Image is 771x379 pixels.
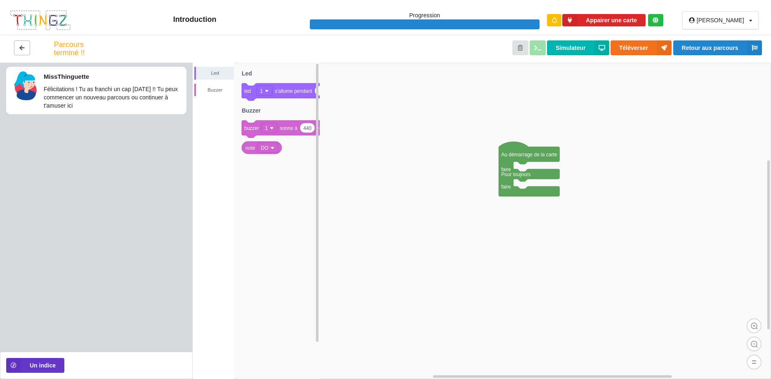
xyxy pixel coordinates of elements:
text: 440 [303,125,311,131]
button: Annuler les modifications et revenir au début de l'étape [512,40,528,55]
p: MissThinguette [44,72,182,81]
div: [PERSON_NAME] [697,17,744,23]
p: Progression [310,11,540,19]
text: faire [501,184,511,190]
text: Au démarrage de la carte [501,152,557,158]
p: Félicitations ! Tu as franchi un cap [DATE] !! Tu peux commencer un nouveau parcours ou continuer... [44,85,182,110]
button: Appairer une carte [562,14,646,27]
text: buzzer [244,125,259,131]
button: Simulateur [547,40,609,55]
text: s'allume pendant [275,88,312,94]
div: Led [196,69,234,77]
text: 1 [260,88,263,94]
text: sonne à [280,125,297,131]
text: Pour toujours [501,172,531,177]
button: Téléverser [611,40,672,55]
text: DO [261,145,269,151]
text: note [245,145,255,151]
div: Tu es connecté au serveur de création de Thingz [648,14,663,26]
text: led [244,88,251,94]
div: Parcours terminé !! [54,40,91,57]
text: Led [242,70,252,77]
text: 1 [265,125,268,131]
div: Introduction [80,15,310,24]
div: Buzzer [196,86,234,94]
button: Retour aux parcours [673,40,762,55]
text: faire [501,167,511,172]
button: Un indice [6,358,64,373]
img: thingz_logo.png [9,9,71,31]
text: Buzzer [242,107,261,114]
